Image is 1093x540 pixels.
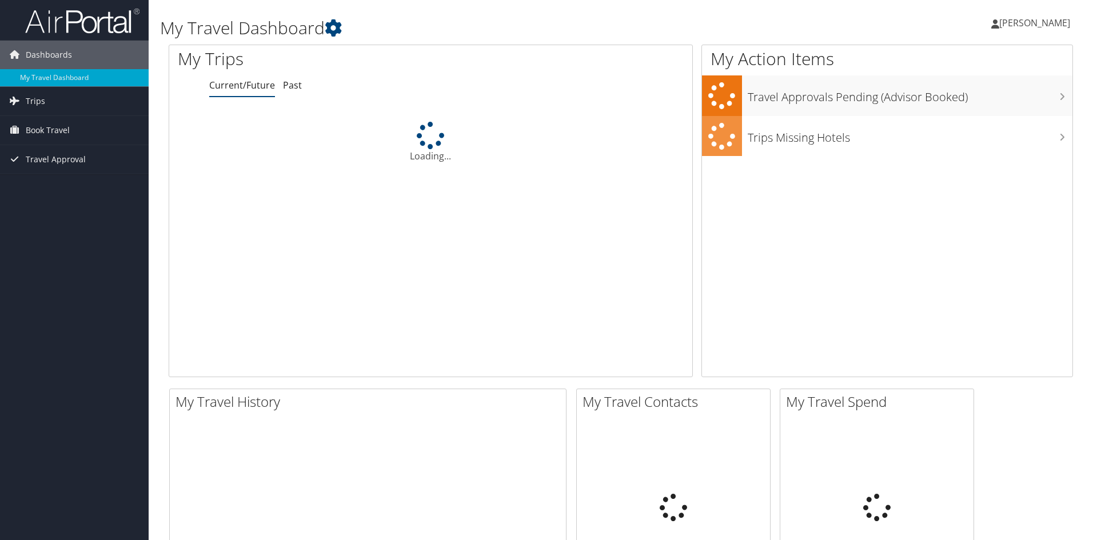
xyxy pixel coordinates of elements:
[26,145,86,174] span: Travel Approval
[748,83,1072,105] h3: Travel Approvals Pending (Advisor Booked)
[160,16,775,40] h1: My Travel Dashboard
[175,392,566,411] h2: My Travel History
[583,392,770,411] h2: My Travel Contacts
[178,47,466,71] h1: My Trips
[283,79,302,91] a: Past
[25,7,139,34] img: airportal-logo.png
[702,47,1072,71] h1: My Action Items
[26,87,45,115] span: Trips
[702,116,1072,157] a: Trips Missing Hotels
[786,392,974,411] h2: My Travel Spend
[999,17,1070,29] span: [PERSON_NAME]
[991,6,1082,40] a: [PERSON_NAME]
[169,122,692,163] div: Loading...
[26,116,70,145] span: Book Travel
[209,79,275,91] a: Current/Future
[748,124,1072,146] h3: Trips Missing Hotels
[702,75,1072,116] a: Travel Approvals Pending (Advisor Booked)
[26,41,72,69] span: Dashboards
